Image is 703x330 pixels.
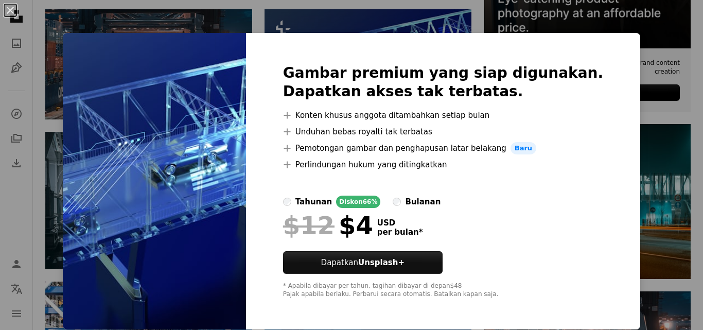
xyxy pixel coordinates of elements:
div: $4 [283,212,373,239]
img: premium_photo-1754792065323-15b416b8188d [63,33,246,329]
li: Unduhan bebas royalti tak terbatas [283,126,603,138]
input: tahunanDiskon66% [283,198,291,206]
div: Diskon 66% [336,196,380,208]
div: tahunan [295,196,332,208]
li: Pemotongan gambar dan penghapusan latar belakang [283,142,603,154]
div: bulanan [405,196,441,208]
li: Perlindungan hukum yang ditingkatkan [283,159,603,171]
div: * Apabila dibayar per tahun, tagihan dibayar di depan $48 Pajak apabila berlaku. Perbarui secara ... [283,282,603,299]
li: Konten khusus anggota ditambahkan setiap bulan [283,109,603,121]
button: DapatkanUnsplash+ [283,251,443,274]
input: bulanan [393,198,401,206]
span: Baru [511,142,536,154]
h2: Gambar premium yang siap digunakan. Dapatkan akses tak terbatas. [283,64,603,101]
span: per bulan * [377,228,423,237]
strong: Unsplash+ [358,258,405,267]
span: $12 [283,212,335,239]
span: USD [377,218,423,228]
